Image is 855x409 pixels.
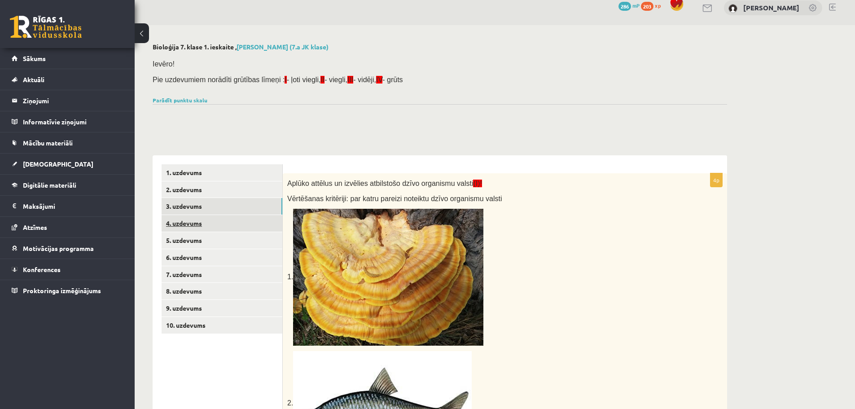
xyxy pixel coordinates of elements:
[237,43,329,51] a: [PERSON_NAME] (7.a JK klase)
[641,2,653,11] span: 203
[641,2,665,9] a: 203 xp
[618,2,631,11] span: 286
[12,196,123,216] a: Maksājumi
[728,4,737,13] img: Artūrs Šefanovskis
[618,2,640,9] a: 286 mP
[23,90,123,111] legend: Ziņojumi
[153,43,727,51] h2: Bioloģija 7. klase 1. ieskaite ,
[10,16,82,38] a: Rīgas 1. Tālmācības vidusskola
[632,2,640,9] span: mP
[12,48,123,69] a: Sākums
[347,76,353,84] span: III
[285,76,286,84] span: I
[287,399,293,407] span: 2.
[23,223,47,231] span: Atzīmes
[12,217,123,237] a: Atzīmes
[12,132,123,153] a: Mācību materiāli
[23,265,61,273] span: Konferences
[23,160,93,168] span: [DEMOGRAPHIC_DATA]
[23,181,76,189] span: Digitālie materiāli
[655,2,661,9] span: xp
[710,173,723,187] p: 4p
[162,164,282,181] a: 1. uzdevums
[23,244,94,252] span: Motivācijas programma
[293,209,483,346] img: A close up of a mushroom Description automatically generated
[287,180,482,187] span: Aplūko attēlus un izvēlies atbilstošo dzīvo organismu valsti
[23,196,123,216] legend: Maksājumi
[162,249,282,266] a: 6. uzdevums
[12,111,123,132] a: Informatīvie ziņojumi
[162,215,282,232] a: 4. uzdevums
[12,175,123,195] a: Digitālie materiāli
[12,259,123,280] a: Konferences
[153,60,175,68] span: Ievēro!
[162,181,282,198] a: 2. uzdevums
[376,76,382,84] span: IV
[162,283,282,299] a: 8. uzdevums
[12,90,123,111] a: Ziņojumi
[162,232,282,249] a: 5. uzdevums
[23,286,101,295] span: Proktoringa izmēģinājums
[162,317,282,334] a: 10. uzdevums
[12,154,123,174] a: [DEMOGRAPHIC_DATA]
[287,195,502,202] span: Vērtēšanas kritēriji: par katru pareizi noteiktu dzīvo organismu valsti
[162,266,282,283] a: 7. uzdevums
[287,273,293,281] span: 1.
[153,97,207,104] a: Parādīt punktu skalu
[12,238,123,259] a: Motivācijas programma
[23,111,123,132] legend: Informatīvie ziņojumi
[12,69,123,90] a: Aktuāli
[743,3,799,12] a: [PERSON_NAME]
[162,198,282,215] a: 3. uzdevums
[162,300,282,317] a: 9. uzdevums
[23,54,46,62] span: Sākums
[12,280,123,301] a: Proktoringa izmēģinājums
[23,139,73,147] span: Mācību materiāli
[320,76,324,84] span: II
[153,76,403,84] span: Pie uzdevumiem norādīti grūtības līmeņi : - ļoti viegli, - viegli, - vidēji, - grūts
[23,75,44,84] span: Aktuāli
[473,180,482,187] span: (I)!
